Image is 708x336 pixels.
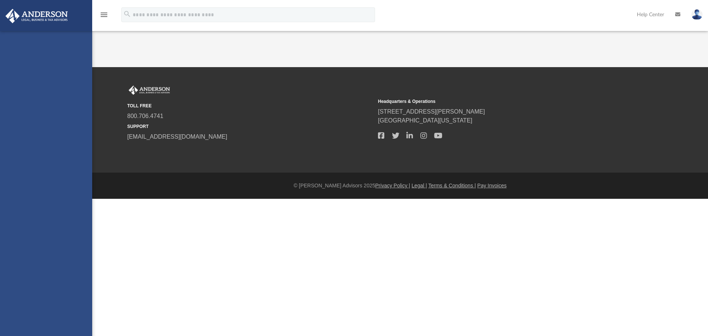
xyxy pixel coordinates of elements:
i: search [123,10,131,18]
small: TOLL FREE [127,103,373,109]
a: 800.706.4741 [127,113,163,119]
div: © [PERSON_NAME] Advisors 2025 [92,182,708,190]
a: menu [100,14,108,19]
a: Terms & Conditions | [428,183,476,188]
a: Privacy Policy | [375,183,410,188]
small: Headquarters & Operations [378,98,624,105]
img: Anderson Advisors Platinum Portal [3,9,70,23]
a: [GEOGRAPHIC_DATA][US_STATE] [378,117,472,124]
img: User Pic [691,9,702,20]
i: menu [100,10,108,19]
a: Pay Invoices [477,183,506,188]
a: [EMAIL_ADDRESS][DOMAIN_NAME] [127,134,227,140]
small: SUPPORT [127,123,373,130]
a: Legal | [412,183,427,188]
a: [STREET_ADDRESS][PERSON_NAME] [378,108,485,115]
img: Anderson Advisors Platinum Portal [127,86,171,95]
